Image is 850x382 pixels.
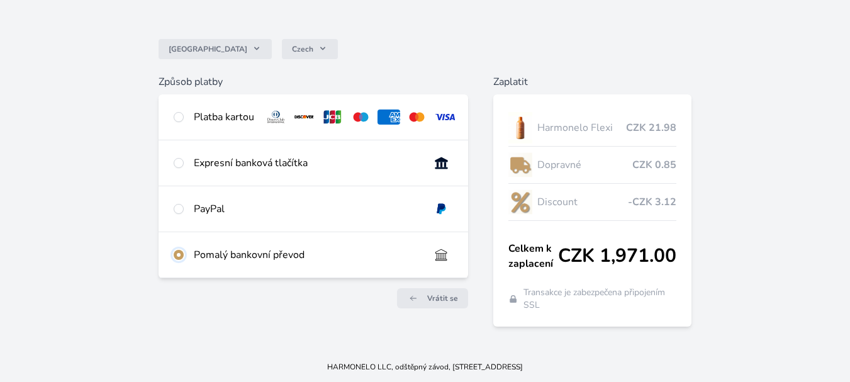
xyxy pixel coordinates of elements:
[430,247,453,262] img: bankTransfer_IBAN.svg
[537,120,626,135] span: Harmonelo Flexi
[159,74,468,89] h6: Způsob platby
[159,39,272,59] button: [GEOGRAPHIC_DATA]
[508,241,558,271] span: Celkem k zaplacení
[321,110,344,125] img: jcb.svg
[632,157,676,172] span: CZK 0.85
[282,39,338,59] button: Czech
[194,247,420,262] div: Pomalý bankovní převod
[430,201,453,216] img: paypal.svg
[264,110,288,125] img: diners.svg
[628,194,676,210] span: -CZK 3.12
[405,110,428,125] img: mc.svg
[292,44,313,54] span: Czech
[508,186,532,218] img: discount-lo.png
[194,155,420,171] div: Expresní banková tlačítka
[427,293,458,303] span: Vrátit se
[433,110,457,125] img: visa.svg
[169,44,247,54] span: [GEOGRAPHIC_DATA]
[493,74,691,89] h6: Zaplatit
[508,112,532,143] img: CLEAN_FLEXI_se_stinem_x-hi_(1)-lo.jpg
[377,110,401,125] img: amex.svg
[508,149,532,181] img: delivery-lo.png
[293,110,316,125] img: discover.svg
[523,286,677,312] span: Transakce je zabezpečena připojením SSL
[537,157,632,172] span: Dopravné
[537,194,628,210] span: Discount
[558,245,676,267] span: CZK 1,971.00
[194,110,254,125] div: Platba kartou
[194,201,420,216] div: PayPal
[397,288,468,308] a: Vrátit se
[349,110,372,125] img: maestro.svg
[626,120,676,135] span: CZK 21.98
[430,155,453,171] img: onlineBanking_CZ.svg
